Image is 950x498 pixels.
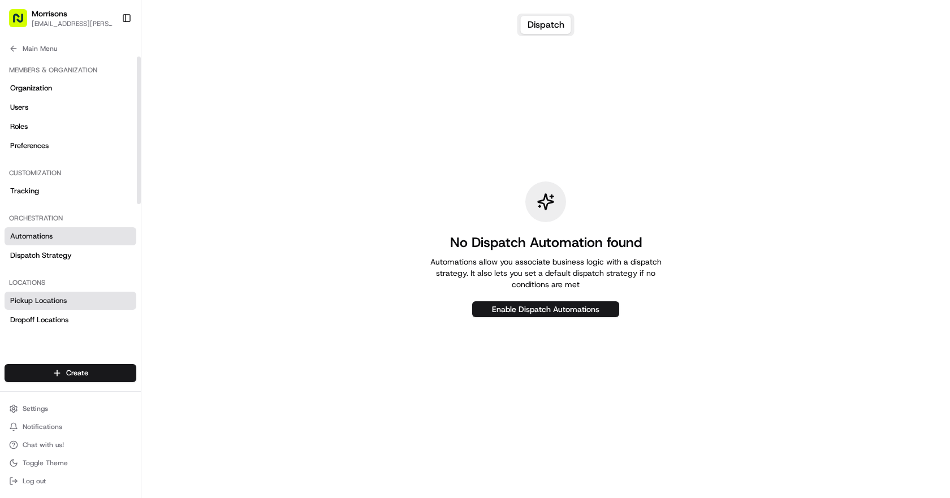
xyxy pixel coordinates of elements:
span: Toggle Theme [23,458,68,467]
button: Toggle Theme [5,455,136,471]
span: Pylon [113,192,137,200]
span: API Documentation [107,164,182,175]
button: Settings [5,401,136,417]
span: Main Menu [23,44,57,53]
button: Morrisons[EMAIL_ADDRESS][PERSON_NAME][DOMAIN_NAME] [5,5,117,32]
button: Chat with us! [5,437,136,453]
button: [EMAIL_ADDRESS][PERSON_NAME][DOMAIN_NAME] [32,19,113,28]
p: Automations allow you associate business logic with a dispatch strategy. It also lets you set a d... [419,256,672,290]
div: Members & Organization [5,61,136,79]
span: Automations [10,231,53,241]
span: Settings [23,404,48,413]
div: 💻 [96,165,105,174]
span: Knowledge Base [23,164,87,175]
span: Roles [10,122,28,132]
button: Morrisons [32,8,67,19]
div: We're available if you need us! [38,119,143,128]
a: Preferences [5,137,136,155]
img: Nash [11,11,34,34]
a: Users [5,98,136,116]
span: Dropoff Locations [10,315,68,325]
div: Start new chat [38,108,185,119]
a: Organization [5,79,136,97]
button: Create [5,364,136,382]
span: Tracking [10,186,39,196]
button: Main Menu [5,41,136,57]
span: Dispatch Strategy [10,250,72,261]
a: Powered byPylon [80,191,137,200]
div: Locations [5,274,136,292]
span: Chat with us! [23,440,64,449]
button: Start new chat [192,111,206,125]
button: Log out [5,473,136,489]
p: Welcome 👋 [11,45,206,63]
span: Log out [23,477,46,486]
span: Users [10,102,28,112]
h1: No Dispatch Automation found [419,233,672,252]
button: Notifications [5,419,136,435]
a: 📗Knowledge Base [7,159,91,180]
span: Create [66,368,88,378]
a: Tracking [5,182,136,200]
span: Organization [10,83,52,93]
div: Customization [5,164,136,182]
span: Notifications [23,422,62,431]
div: 📗 [11,165,20,174]
input: Clear [29,73,187,85]
img: 1736555255976-a54dd68f-1ca7-489b-9aae-adbdc363a1c4 [11,108,32,128]
a: Dispatch Strategy [5,246,136,265]
a: 💻API Documentation [91,159,186,180]
button: Enable Dispatch Automations [472,301,619,317]
button: Dispatch [521,16,571,34]
span: Pickup Locations [10,296,67,306]
a: Automations [5,227,136,245]
a: Pickup Locations [5,292,136,310]
a: Roles [5,118,136,136]
div: Orchestration [5,209,136,227]
span: Preferences [10,141,49,151]
a: Dropoff Locations [5,311,136,329]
